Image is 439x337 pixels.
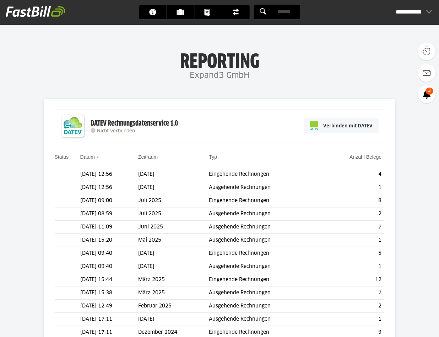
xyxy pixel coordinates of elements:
[209,221,321,234] td: Ausgehende Rechnungen
[138,181,209,194] td: [DATE]
[80,260,138,273] td: [DATE] 09:40
[209,273,321,286] td: Eingehende Rechnungen
[209,194,321,207] td: Eingehende Rechnungen
[321,168,384,181] td: 4
[138,194,209,207] td: Juli 2025
[138,221,209,234] td: Juni 2025
[138,234,209,247] td: Mai 2025
[321,234,384,247] td: 1
[80,273,138,286] td: [DATE] 15:44
[209,300,321,313] td: Ausgehende Rechnungen
[310,121,318,130] img: pi-datev-logo-farbig-24.svg
[321,207,384,221] td: 2
[80,154,95,160] a: Datum
[321,286,384,300] td: 7
[304,118,379,133] a: Verbinden mit DATEV
[209,234,321,247] td: Ausgehende Rechnungen
[321,300,384,313] td: 2
[209,260,321,273] td: Ausgehende Rechnungen
[349,154,381,160] a: Anzahl Belege
[195,5,222,19] a: Dokumente
[167,5,194,19] a: Kunden
[149,5,161,19] span: Dashboard
[80,286,138,300] td: [DATE] 15:38
[209,247,321,260] td: Eingehende Rechnungen
[418,85,435,103] a: 3
[97,129,135,133] span: Nicht verbunden
[321,181,384,194] td: 1
[321,313,384,326] td: 1
[138,168,209,181] td: [DATE]
[80,221,138,234] td: [DATE] 11:09
[96,157,101,158] img: sort_desc.gif
[209,207,321,221] td: Ausgehende Rechnungen
[321,221,384,234] td: 7
[323,122,373,129] span: Verbinden mit DATEV
[80,247,138,260] td: [DATE] 09:40
[321,273,384,286] td: 12
[209,286,321,300] td: Ausgehende Rechnungen
[177,5,189,19] span: Kunden
[80,168,138,181] td: [DATE] 12:56
[80,313,138,326] td: [DATE] 17:11
[222,5,250,19] a: Finanzen
[426,88,433,95] span: 3
[138,154,158,160] a: Zeitraum
[209,168,321,181] td: Eingehende Rechnungen
[205,5,216,19] span: Dokumente
[384,316,432,333] iframe: Öffnet ein Widget, in dem Sie weitere Informationen finden
[59,112,87,140] img: DATEV-Datenservice Logo
[138,273,209,286] td: März 2025
[209,181,321,194] td: Ausgehende Rechnungen
[209,313,321,326] td: Ausgehende Rechnungen
[138,300,209,313] td: Februar 2025
[209,154,217,160] a: Typ
[80,181,138,194] td: [DATE] 12:56
[55,154,69,160] a: Status
[138,260,209,273] td: [DATE]
[71,50,368,69] h1: Reporting
[80,300,138,313] td: [DATE] 12:49
[321,194,384,207] td: 8
[321,247,384,260] td: 5
[80,207,138,221] td: [DATE] 08:59
[80,194,138,207] td: [DATE] 09:00
[80,234,138,247] td: [DATE] 15:20
[6,6,65,17] img: fastbill_logo_white.png
[139,5,167,19] a: Dashboard
[321,260,384,273] td: 1
[232,5,244,19] span: Finanzen
[138,313,209,326] td: [DATE]
[138,207,209,221] td: Juli 2025
[138,247,209,260] td: [DATE]
[138,286,209,300] td: März 2025
[91,119,178,128] div: DATEV Rechnungsdatenservice 1.0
